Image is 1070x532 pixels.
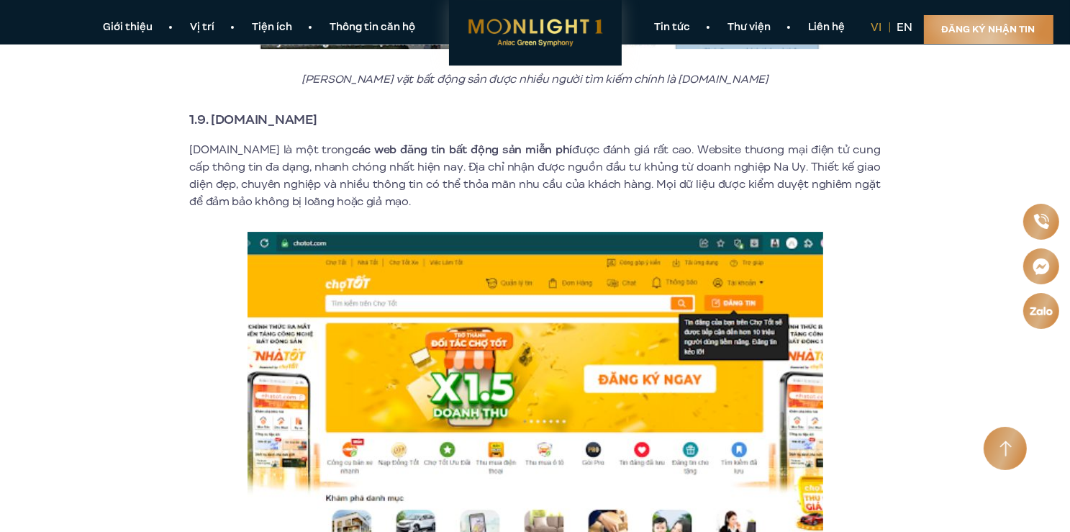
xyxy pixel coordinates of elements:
[871,19,882,35] a: vi
[234,20,312,35] a: Tiện ích
[85,20,172,35] a: Giới thiệu
[172,20,234,35] a: Vị trí
[190,141,881,210] p: [DOMAIN_NAME] là một trong được đánh giá rất cao. Website thương mại điện tử cung cấp thông tin đ...
[790,20,864,35] a: Liên hệ
[1033,212,1051,230] img: Phone icon
[1031,256,1051,276] img: Messenger icon
[897,19,913,35] a: en
[924,15,1053,44] a: Đăng ký nhận tin
[190,110,317,129] strong: 1.9. [DOMAIN_NAME]
[352,142,572,158] strong: các web đăng tin bất động sản miễn phí
[301,71,769,87] em: [PERSON_NAME] vặt bất động sản được nhiều người tìm kiếm chính là [DOMAIN_NAME]
[999,441,1012,457] img: Arrow icon
[312,20,435,35] a: Thông tin căn hộ
[636,20,709,35] a: Tin tức
[709,20,790,35] a: Thư viện
[1029,305,1054,317] img: Zalo icon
